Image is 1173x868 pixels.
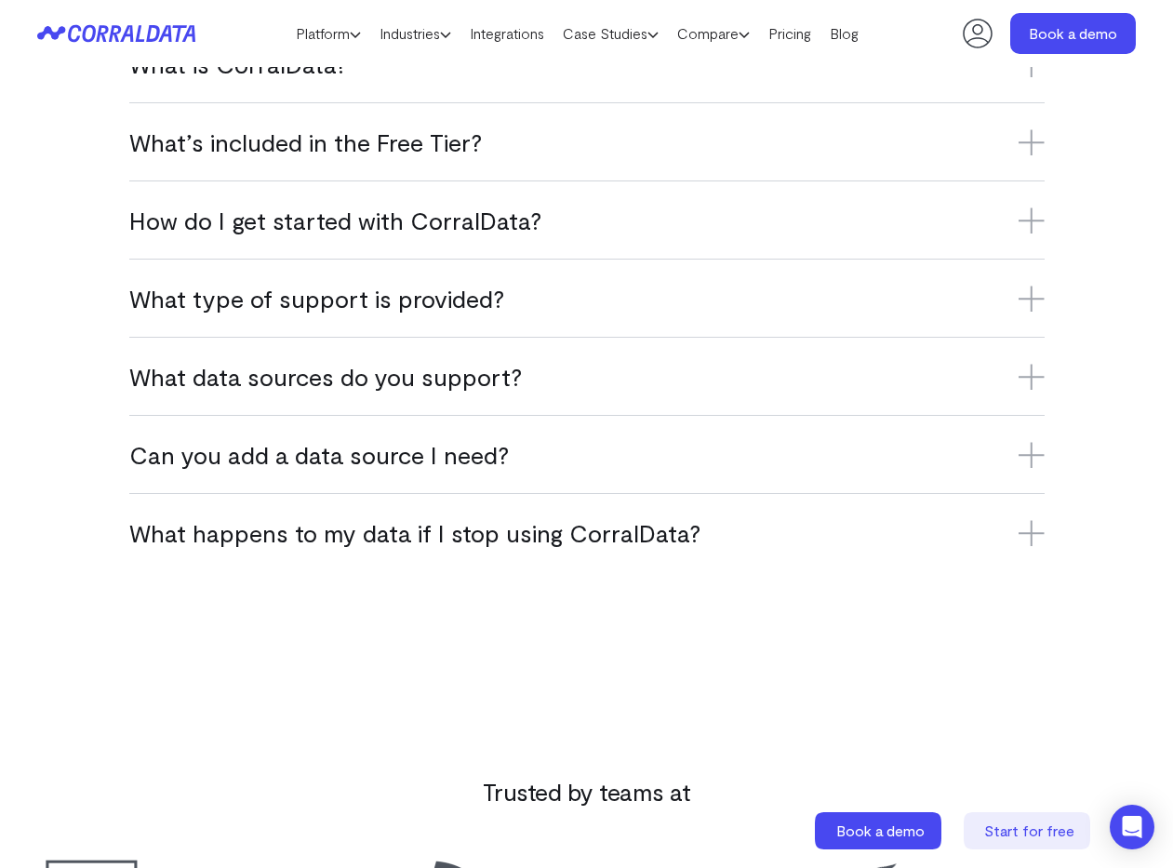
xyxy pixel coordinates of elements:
[37,776,1136,807] h3: Trusted by teams at
[129,361,1045,392] h3: What data sources do you support?
[836,821,925,839] span: Book a demo
[129,517,1045,548] h3: What happens to my data if I stop using CorralData?
[759,20,820,47] a: Pricing
[1010,13,1136,54] a: Book a demo
[1110,805,1154,849] div: Open Intercom Messenger
[553,20,668,47] a: Case Studies
[984,821,1074,839] span: Start for free
[370,20,460,47] a: Industries
[820,20,868,47] a: Blog
[815,812,945,849] a: Book a demo
[129,127,1045,157] h3: What’s included in the Free Tier?
[129,439,1045,470] h3: Can you add a data source I need?
[129,205,1045,235] h3: How do I get started with CorralData?
[129,283,1045,314] h3: What type of support is provided?
[460,20,553,47] a: Integrations
[287,20,370,47] a: Platform
[964,812,1094,849] a: Start for free
[668,20,759,47] a: Compare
